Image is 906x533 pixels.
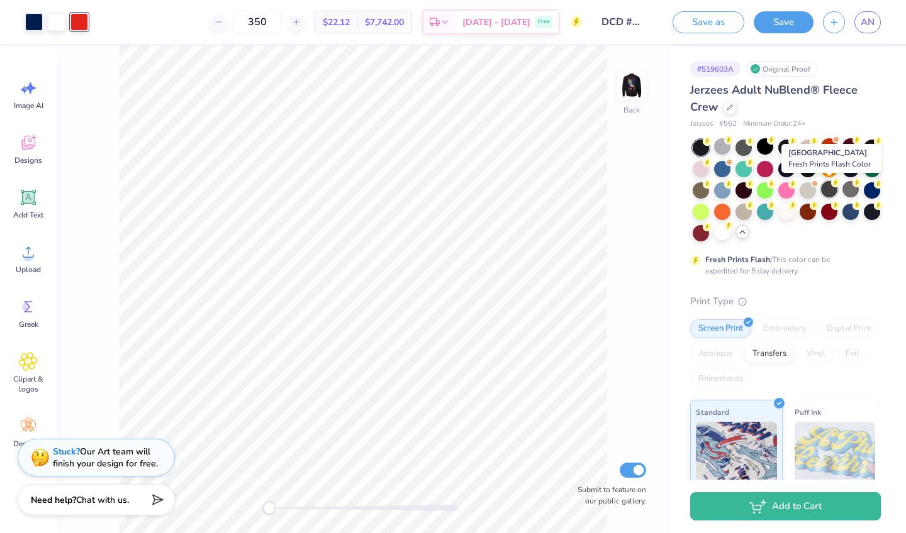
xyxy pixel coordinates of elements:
button: Add to Cart [690,492,881,520]
input: Untitled Design [592,9,654,35]
span: Decorate [13,439,43,449]
button: Save [754,11,814,33]
span: Jerzees Adult NuBlend® Fleece Crew [690,82,858,114]
span: $22.12 [323,16,350,29]
label: Submit to feature on our public gallery. [571,484,646,507]
div: This color can be expedited for 5 day delivery. [705,254,860,277]
span: Clipart & logos [8,374,49,394]
span: # 562 [719,119,737,129]
img: Back [619,73,644,98]
div: Digital Print [819,319,880,338]
span: Fresh Prints Flash Color [788,159,871,169]
span: Upload [16,265,41,275]
span: Standard [696,405,729,419]
div: Original Proof [747,61,817,77]
div: Transfers [744,344,795,363]
div: Screen Print [690,319,751,338]
div: Vinyl [798,344,834,363]
button: Save as [673,11,744,33]
div: Applique [690,344,741,363]
strong: Fresh Prints Flash: [705,255,772,265]
input: – – [233,11,282,33]
div: [GEOGRAPHIC_DATA] [781,144,881,173]
div: Our Art team will finish your design for free. [53,446,158,470]
span: Greek [19,319,38,329]
div: # 519603A [690,61,741,77]
div: Accessibility label [263,502,276,514]
span: Puff Ink [795,405,821,419]
span: AN [861,15,875,30]
strong: Stuck? [53,446,80,458]
img: Standard [696,422,777,485]
strong: Need help? [31,494,76,506]
span: Image AI [14,101,43,111]
img: Puff Ink [795,422,876,485]
span: [DATE] - [DATE] [462,16,530,29]
div: Print Type [690,294,881,309]
span: Jerzees [690,119,713,129]
div: Rhinestones [690,370,751,388]
span: Designs [14,155,42,165]
span: Add Text [13,210,43,220]
span: $7,742.00 [365,16,404,29]
span: Chat with us. [76,494,129,506]
div: Embroidery [755,319,815,338]
span: Minimum Order: 24 + [743,119,806,129]
div: Foil [837,344,867,363]
a: AN [854,11,881,33]
div: Back [624,104,640,116]
span: Free [538,18,550,26]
